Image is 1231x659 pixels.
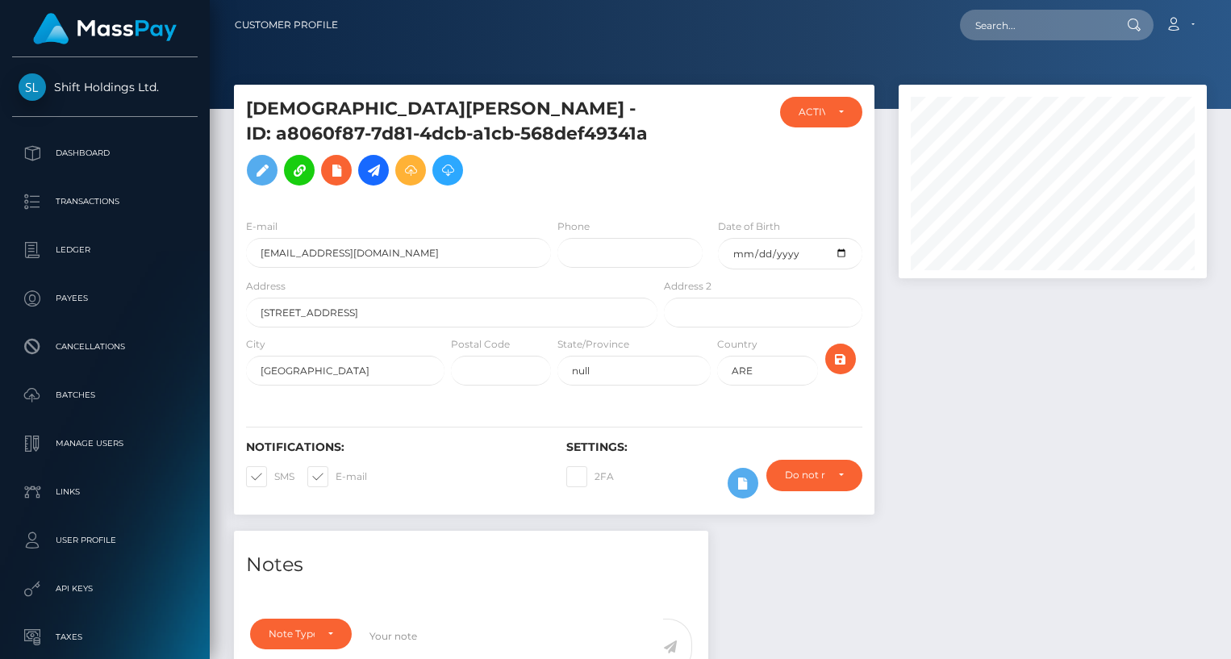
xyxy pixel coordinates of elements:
[566,440,862,454] h6: Settings:
[246,279,286,294] label: Address
[12,375,198,415] a: Batches
[12,520,198,561] a: User Profile
[19,190,191,214] p: Transactions
[12,230,198,270] a: Ledger
[19,141,191,165] p: Dashboard
[766,460,862,490] button: Do not require
[33,13,177,44] img: MassPay Logo
[246,466,294,487] label: SMS
[960,10,1112,40] input: Search...
[451,337,510,352] label: Postal Code
[246,219,277,234] label: E-mail
[19,577,191,601] p: API Keys
[12,133,198,173] a: Dashboard
[19,625,191,649] p: Taxes
[780,97,862,127] button: ACTIVE
[246,551,696,579] h4: Notes
[19,238,191,262] p: Ledger
[557,219,590,234] label: Phone
[246,337,265,352] label: City
[19,528,191,553] p: User Profile
[19,432,191,456] p: Manage Users
[12,423,198,464] a: Manage Users
[785,469,825,482] div: Do not require
[246,97,649,194] h5: [DEMOGRAPHIC_DATA][PERSON_NAME] - ID: a8060f87-7d81-4dcb-a1cb-568def49341a
[12,181,198,222] a: Transactions
[307,466,367,487] label: E-mail
[250,619,352,649] button: Note Type
[19,383,191,407] p: Batches
[717,337,757,352] label: Country
[235,8,338,42] a: Customer Profile
[12,278,198,319] a: Payees
[566,466,614,487] label: 2FA
[718,219,780,234] label: Date of Birth
[19,480,191,504] p: Links
[12,617,198,657] a: Taxes
[799,106,825,119] div: ACTIVE
[557,337,629,352] label: State/Province
[12,80,198,94] span: Shift Holdings Ltd.
[19,286,191,311] p: Payees
[19,335,191,359] p: Cancellations
[12,472,198,512] a: Links
[12,327,198,367] a: Cancellations
[358,155,389,186] a: Initiate Payout
[12,569,198,609] a: API Keys
[664,279,711,294] label: Address 2
[19,73,46,101] img: Shift Holdings Ltd.
[246,440,542,454] h6: Notifications:
[269,628,315,640] div: Note Type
